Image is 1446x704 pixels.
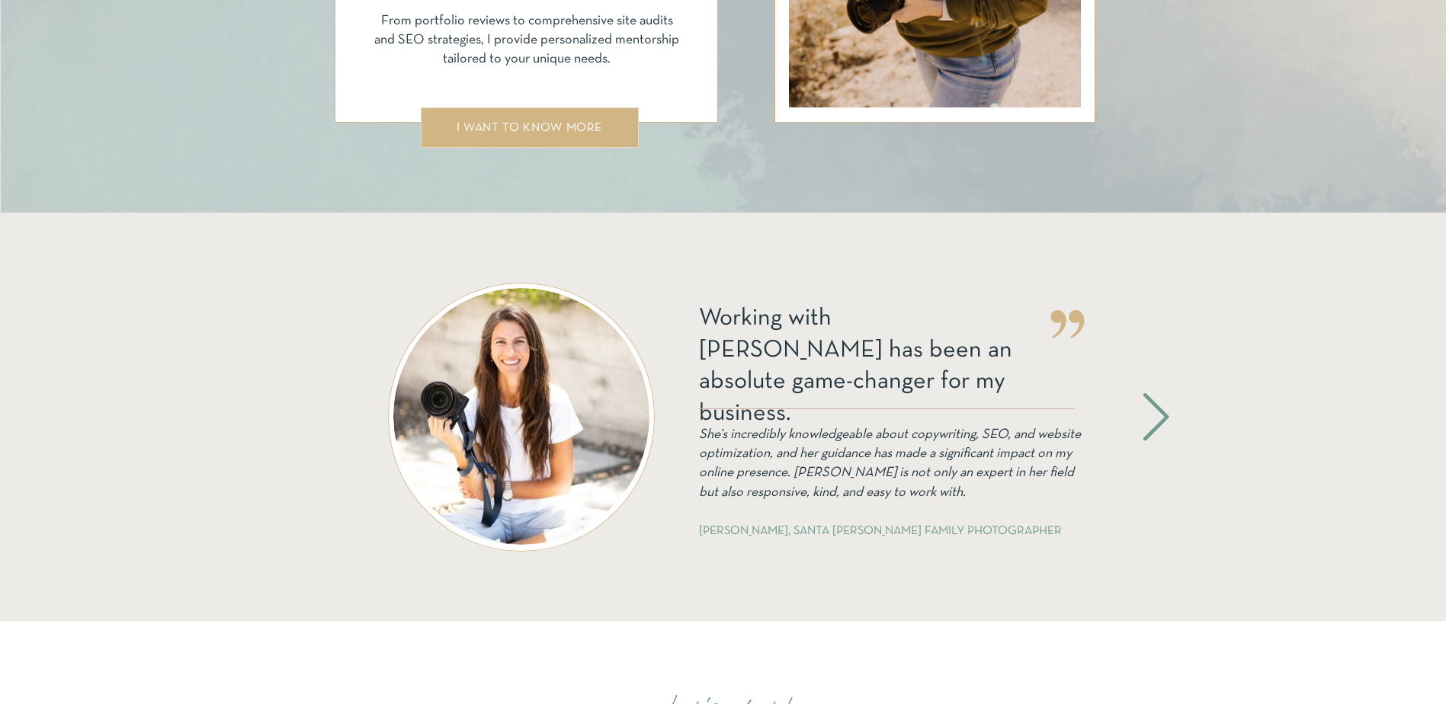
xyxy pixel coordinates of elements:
p: [PERSON_NAME], Santa [PERSON_NAME] Family Photographer [699,521,1105,545]
p: Working with [PERSON_NAME] has been an absolute game-changer for my business. [699,303,1018,334]
a: I WANT TO KNOW MORE [443,122,617,133]
i: She’s incredibly knowledgeable about copywriting, SEO, and website optimization, and her guidance... [699,428,1081,499]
